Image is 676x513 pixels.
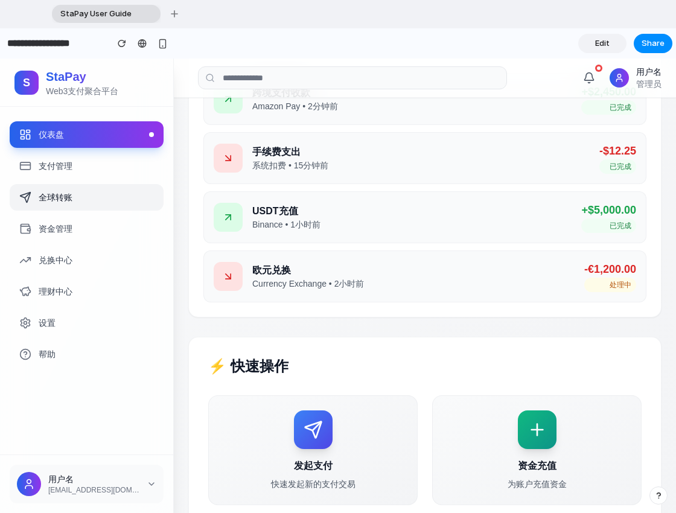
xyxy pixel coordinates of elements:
div: 已完成 [581,160,636,174]
a: 仪表盘 [10,63,164,89]
div: 欧元兑换 [252,205,364,219]
p: 管理员 [636,19,662,31]
span: S [23,16,30,33]
a: 帮助 [10,282,164,309]
div: 处理中 [584,219,636,234]
h1: StaPay [46,10,118,27]
span: Edit [595,37,610,49]
a: 设置 [10,251,164,278]
p: Web3支付聚合平台 [46,27,118,39]
div: 已完成 [599,101,636,115]
a: 兑换中心 [10,188,164,215]
div: +$5,000.00 [581,143,636,160]
a: Edit [578,34,627,53]
p: 为账户充值资金 [447,419,627,432]
div: Currency Exchange • 2小时前 [252,219,364,231]
div: 手续费支出 [252,86,328,101]
div: USDT充值 [252,145,320,160]
div: StaPay User Guide [52,5,161,23]
div: Binance • 1小时前 [252,160,320,172]
p: 用户名 [636,7,662,19]
div: -$12.25 [599,84,636,101]
h2: ⚡ 快速操作 [208,298,642,317]
div: -€1,200.00 [584,202,636,219]
a: 支付管理 [10,94,164,121]
span: Share [642,37,665,49]
div: 系统扣费 • 15分钟前 [252,101,328,113]
a: 理财中心 [10,220,164,246]
a: 资金管理 [10,157,164,183]
h3: 资金充值 [447,400,627,415]
a: 全球转账 [10,126,164,152]
div: 已完成 [581,42,636,56]
p: 用户名 [48,415,139,427]
span: StaPay User Guide [56,8,141,20]
button: 发起支付快速发起新的支付交易 [208,337,418,447]
button: 资金充值为账户充值资金 [432,337,642,447]
p: [EMAIL_ADDRESS][DOMAIN_NAME] [48,427,139,436]
button: Share [634,34,672,53]
p: 快速发起新的支付交易 [223,419,403,432]
h3: 发起支付 [223,400,403,415]
div: Amazon Pay • 2分钟前 [252,42,338,54]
